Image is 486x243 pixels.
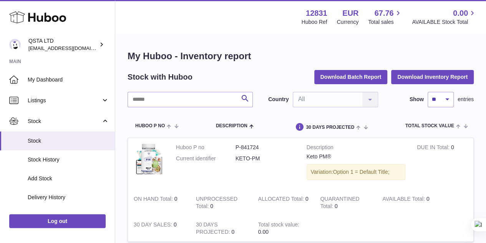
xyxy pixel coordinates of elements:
strong: AVAILABLE Total [382,196,426,204]
td: 0 [128,215,190,241]
label: Country [268,96,289,103]
span: Add Stock [28,175,109,182]
span: Option 1 = Default Title; [333,169,390,175]
strong: DUE IN Total [417,144,451,152]
div: Variation: [307,164,406,180]
div: Keto PM® [307,153,406,160]
span: Delivery History [28,194,109,201]
strong: 30 DAYS PROJECTED [196,221,232,237]
span: Stock [28,118,101,125]
div: Huboo Ref [302,18,327,26]
strong: 30 DAY SALES [134,221,174,230]
div: QSTA LTD [28,37,98,52]
strong: QUARANTINED Total [320,196,359,211]
strong: Description [307,144,406,153]
span: AVAILABLE Stock Total [412,18,477,26]
dt: Huboo P no [176,144,236,151]
td: 0 [411,138,473,190]
span: 0.00 [258,229,269,235]
strong: ON HAND Total [134,196,174,204]
dd: P-841724 [236,144,295,151]
a: Log out [9,214,106,228]
span: 0.00 [453,8,468,18]
h1: My Huboo - Inventory report [128,50,474,62]
a: 67.76 Total sales [368,8,402,26]
a: 0.00 AVAILABLE Stock Total [412,8,477,26]
td: 0 [377,190,439,216]
button: Download Batch Report [314,70,388,84]
td: 0 [128,190,190,216]
span: Stock [28,137,109,145]
strong: Total stock value [258,221,299,230]
strong: EUR [342,8,358,18]
td: 0 [190,190,252,216]
label: Show [410,96,424,103]
span: Total stock value [405,123,454,128]
td: 0 [190,215,252,241]
span: Huboo P no [135,123,165,128]
strong: 12831 [306,8,327,18]
span: 0 [335,203,338,209]
span: Total sales [368,18,402,26]
span: 30 DAYS PROJECTED [306,125,354,130]
img: product image [134,144,164,175]
td: 0 [252,190,315,216]
button: Download Inventory Report [391,70,474,84]
span: My Dashboard [28,76,109,83]
img: rodcp10@gmail.com [9,39,21,50]
span: 67.76 [374,8,393,18]
span: Stock History [28,156,109,163]
div: Currency [337,18,359,26]
dd: KETO-PM [236,155,295,162]
span: [EMAIL_ADDRESS][DOMAIN_NAME] [28,45,113,51]
strong: UNPROCESSED Total [196,196,237,211]
span: Description [216,123,247,128]
span: entries [458,96,474,103]
dt: Current identifier [176,155,236,162]
span: Listings [28,97,101,104]
h2: Stock with Huboo [128,72,192,82]
strong: ALLOCATED Total [258,196,305,204]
